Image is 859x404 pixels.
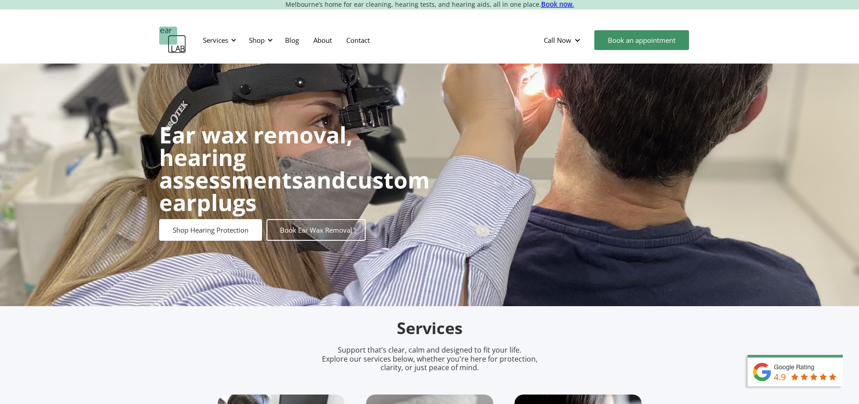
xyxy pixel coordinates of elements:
a: home [159,27,186,54]
div: Shop [249,36,265,45]
a: Contact [339,27,377,53]
a: Book an appointment [594,30,689,50]
strong: Ear wax removal, hearing assessments [159,119,353,195]
div: Services [203,36,228,45]
div: Shop [243,27,276,54]
h1: and [159,124,430,214]
a: About [306,27,339,53]
strong: custom earplugs [159,165,430,218]
div: Services [198,27,239,54]
h2: Services [218,318,642,339]
p: Support that’s clear, calm and designed to fit your life. Explore our services below, whether you... [310,346,549,372]
div: Call Now [537,27,590,54]
a: Book Ear Wax Removal [266,219,366,241]
div: Call Now [544,36,571,45]
a: Blog [278,27,306,53]
a: Shop Hearing Protection [159,219,262,241]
